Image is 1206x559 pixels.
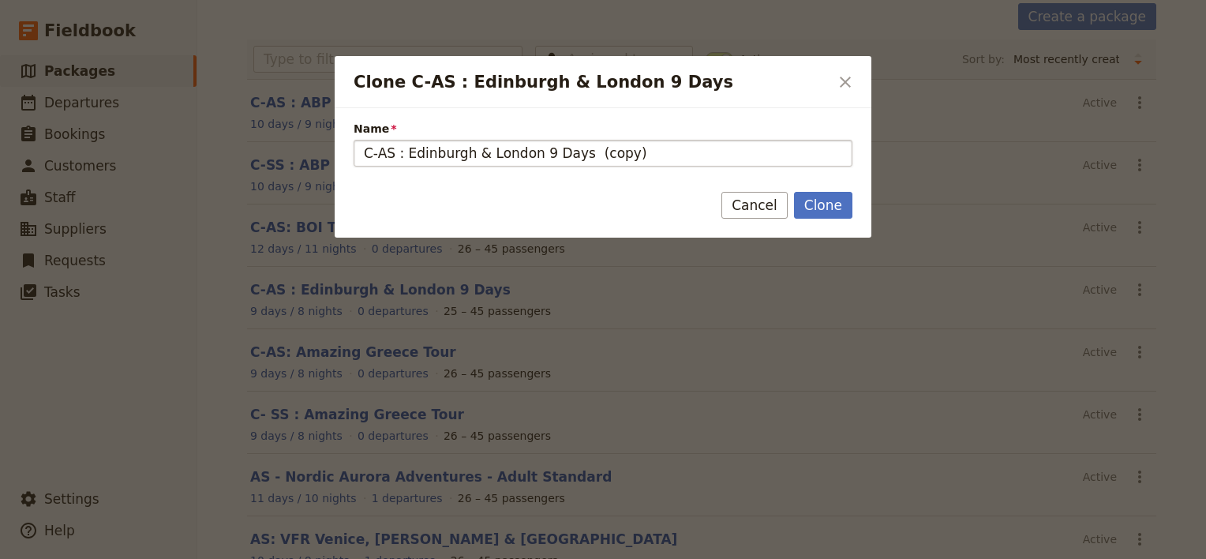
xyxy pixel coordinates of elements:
button: Close dialog [832,69,859,96]
input: Name [354,140,852,167]
h2: Clone C-AS : Edinburgh & London 9 Days [354,70,829,94]
span: Name [354,121,852,137]
button: Clone [794,192,852,219]
button: Cancel [721,192,788,219]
